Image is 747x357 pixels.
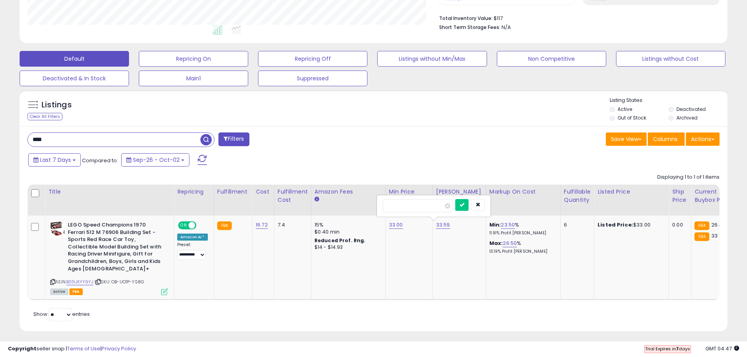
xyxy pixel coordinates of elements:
div: Listed Price [598,188,665,196]
b: Total Inventory Value: [439,15,493,22]
div: Clear All Filters [27,113,62,120]
b: Listed Price: [598,221,633,228]
button: Listings without Cost [616,51,725,67]
p: Listing States: [610,97,727,104]
div: Fulfillment [217,188,249,196]
button: Save View [606,132,647,146]
span: ON [179,222,189,229]
span: 33 [711,232,718,239]
div: Markup on Cost [489,188,557,196]
span: All listings currently available for purchase on Amazon [50,288,68,295]
p: 11.91% Profit [PERSON_NAME] [489,230,554,236]
b: Max: [489,239,503,247]
div: seller snap | | [8,345,136,353]
button: Deactivated & In Stock [20,71,129,86]
a: B09JKYY9YJ [66,279,93,285]
b: Min: [489,221,501,228]
span: Columns [653,135,678,143]
a: 33.59 [436,221,450,229]
div: [PERSON_NAME] [436,188,483,196]
div: Title [48,188,171,196]
div: % [489,240,554,254]
span: N/A [502,24,511,31]
b: Short Term Storage Fees: [439,24,500,31]
div: Amazon Fees [314,188,382,196]
div: Repricing [177,188,211,196]
button: Columns [648,132,685,146]
span: 2025-10-10 04:47 GMT [705,345,739,352]
span: Last 7 Days [40,156,71,164]
div: Preset: [177,242,208,260]
div: Cost [256,188,271,196]
a: Terms of Use [67,345,100,352]
button: Filters [218,132,249,146]
button: Repricing On [139,51,248,67]
span: | SKU: OB-UO1P-YS8G [95,279,144,285]
a: 26.50 [503,239,517,247]
strong: Copyright [8,345,36,352]
b: Reduced Prof. Rng. [314,237,366,244]
h5: Listings [42,100,72,111]
b: LEGO Speed Champions 1970 Ferrari 512 M 76906 Building Set - Sports Red Race Car Toy, Collectible... [68,221,163,274]
small: Amazon Fees. [314,196,319,203]
img: 51hHUshBlAL._SL40_.jpg [50,221,66,237]
th: The percentage added to the cost of goods (COGS) that forms the calculator for Min & Max prices. [486,185,560,216]
div: Fulfillable Quantity [564,188,591,204]
button: Main1 [139,71,248,86]
button: Default [20,51,129,67]
label: Archived [676,114,698,121]
button: Last 7 Days [28,153,81,167]
div: 7.4 [278,221,305,228]
div: Amazon AI * [177,234,208,241]
span: 26.49 [711,221,726,228]
div: 0.00 [672,221,685,228]
li: $117 [439,13,714,22]
div: Ship Price [672,188,688,204]
div: ASIN: [50,221,168,294]
b: 7 [676,346,679,352]
label: Active [618,106,632,112]
button: Suppressed [258,71,367,86]
a: 23.50 [501,221,515,229]
span: FBA [69,288,83,295]
div: Min Price [389,188,429,196]
div: Displaying 1 to 1 of 1 items [657,174,720,181]
span: Compared to: [82,157,118,164]
span: Trial Expires in days [645,346,690,352]
a: Privacy Policy [102,345,136,352]
div: % [489,221,554,236]
button: Actions [686,132,720,146]
div: 15% [314,221,380,228]
span: OFF [195,222,208,229]
div: $0.40 min [314,228,380,236]
button: Listings without Min/Max [377,51,487,67]
button: Non Competitive [497,51,606,67]
div: $33.00 [598,221,663,228]
label: Deactivated [676,106,706,112]
a: 33.00 [389,221,403,229]
span: Show: entries [33,310,90,318]
small: FBA [694,232,709,241]
div: 6 [564,221,588,228]
button: Sep-26 - Oct-02 [121,153,189,167]
button: Repricing Off [258,51,367,67]
label: Out of Stock [618,114,646,121]
div: Fulfillment Cost [278,188,308,204]
p: 13.19% Profit [PERSON_NAME] [489,249,554,254]
small: FBA [694,221,709,230]
a: 16.72 [256,221,268,229]
span: Sep-26 - Oct-02 [133,156,180,164]
div: Current Buybox Price [694,188,735,204]
small: FBA [217,221,232,230]
div: $14 - $14.93 [314,244,380,251]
